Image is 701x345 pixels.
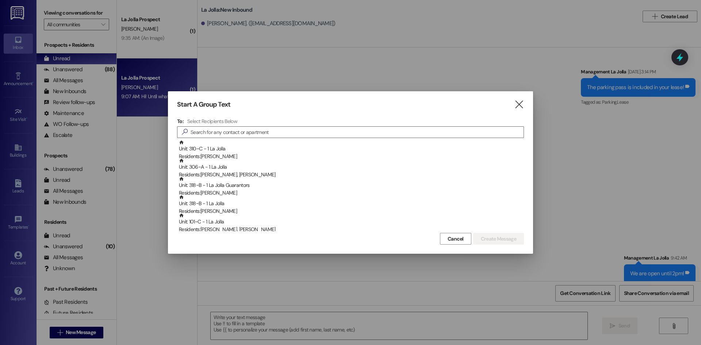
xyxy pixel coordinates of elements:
div: Residents: [PERSON_NAME] [179,207,524,215]
div: Residents: [PERSON_NAME] [179,153,524,160]
h4: Select Recipients Below [187,118,237,124]
div: Residents: [PERSON_NAME], [PERSON_NAME] [179,226,524,233]
button: Create Message [473,233,524,245]
div: Unit: 101~C - 1 La Jolla [179,213,524,234]
div: Residents: [PERSON_NAME] [179,189,524,197]
div: Unit: 318~B - 1 La JollaResidents:[PERSON_NAME] [177,195,524,213]
input: Search for any contact or apartment [191,127,524,137]
div: Unit: 318~B - 1 La Jolla Guarantors [179,176,524,197]
div: Unit: 101~C - 1 La JollaResidents:[PERSON_NAME], [PERSON_NAME] [177,213,524,231]
div: Unit: 306~A - 1 La JollaResidents:[PERSON_NAME], [PERSON_NAME] [177,158,524,176]
div: Unit: 306~A - 1 La Jolla [179,158,524,179]
div: Unit: 318~B - 1 La Jolla GuarantorsResidents:[PERSON_NAME] [177,176,524,195]
div: Residents: [PERSON_NAME], [PERSON_NAME] [179,171,524,179]
div: Unit: 310~C - 1 La JollaResidents:[PERSON_NAME] [177,140,524,158]
div: Unit: 318~B - 1 La Jolla [179,195,524,215]
h3: Start A Group Text [177,100,230,109]
button: Cancel [440,233,471,245]
span: Cancel [448,235,464,243]
i:  [514,101,524,108]
span: Create Message [481,235,516,243]
div: Unit: 310~C - 1 La Jolla [179,140,524,161]
i:  [179,128,191,136]
h3: To: [177,118,184,124]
